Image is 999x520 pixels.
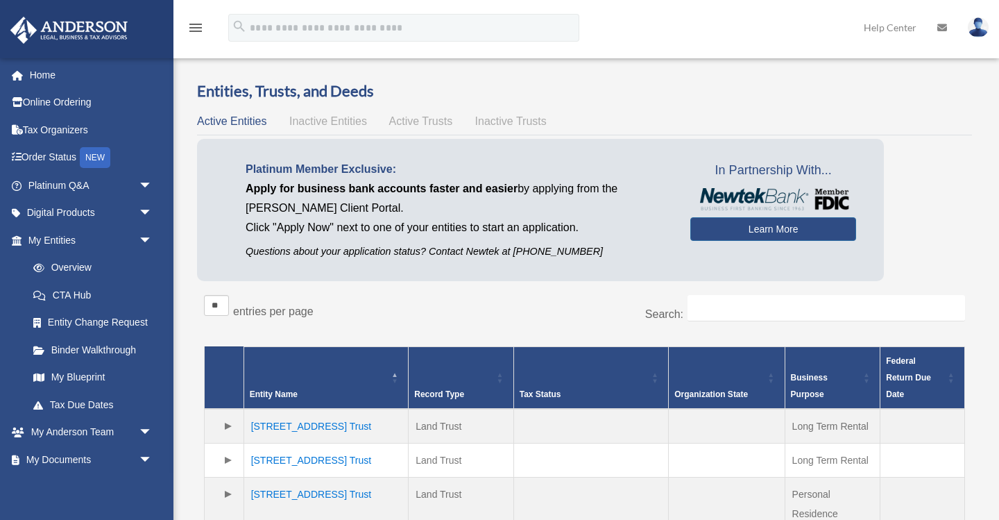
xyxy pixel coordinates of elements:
[409,409,513,444] td: Land Trust
[246,243,669,260] p: Questions about your application status? Contact Newtek at [PHONE_NUMBER]
[520,389,561,399] span: Tax Status
[475,115,547,127] span: Inactive Trusts
[197,81,972,102] h3: Entities, Trusts, and Deeds
[19,281,166,309] a: CTA Hub
[246,183,518,194] span: Apply for business bank accounts faster and easier
[10,199,173,227] a: Digital Productsarrow_drop_down
[513,346,669,409] th: Tax Status: Activate to sort
[880,346,965,409] th: Federal Return Due Date: Activate to sort
[669,346,785,409] th: Organization State: Activate to sort
[187,24,204,36] a: menu
[791,373,828,399] span: Business Purpose
[785,346,880,409] th: Business Purpose: Activate to sort
[139,446,166,474] span: arrow_drop_down
[139,226,166,255] span: arrow_drop_down
[409,346,513,409] th: Record Type: Activate to sort
[10,171,173,199] a: Platinum Q&Aarrow_drop_down
[10,446,173,473] a: My Documentsarrow_drop_down
[19,391,166,419] a: Tax Due Dates
[244,409,409,444] td: [STREET_ADDRESS] Trust
[19,254,160,282] a: Overview
[645,308,683,320] label: Search:
[250,389,298,399] span: Entity Name
[690,217,856,241] a: Learn More
[244,346,409,409] th: Entity Name: Activate to invert sorting
[10,116,173,144] a: Tax Organizers
[10,226,166,254] a: My Entitiesarrow_drop_down
[886,356,931,399] span: Federal Return Due Date
[233,305,314,317] label: entries per page
[6,17,132,44] img: Anderson Advisors Platinum Portal
[19,364,166,392] a: My Blueprint
[139,473,166,502] span: arrow_drop_down
[785,443,880,477] td: Long Term Rental
[674,389,748,399] span: Organization State
[10,89,173,117] a: Online Ordering
[232,19,247,34] i: search
[139,199,166,228] span: arrow_drop_down
[244,443,409,477] td: [STREET_ADDRESS] Trust
[246,179,669,218] p: by applying from the [PERSON_NAME] Client Portal.
[409,443,513,477] td: Land Trust
[187,19,204,36] i: menu
[10,61,173,89] a: Home
[19,336,166,364] a: Binder Walkthrough
[697,188,849,210] img: NewtekBankLogoSM.png
[414,389,464,399] span: Record Type
[246,218,669,237] p: Click "Apply Now" next to one of your entities to start an application.
[139,171,166,200] span: arrow_drop_down
[80,147,110,168] div: NEW
[289,115,367,127] span: Inactive Entities
[690,160,856,182] span: In Partnership With...
[10,473,173,501] a: Online Learningarrow_drop_down
[10,144,173,172] a: Order StatusNEW
[968,17,989,37] img: User Pic
[139,419,166,447] span: arrow_drop_down
[246,160,669,179] p: Platinum Member Exclusive:
[19,309,166,337] a: Entity Change Request
[389,115,453,127] span: Active Trusts
[10,419,173,446] a: My Anderson Teamarrow_drop_down
[785,409,880,444] td: Long Term Rental
[197,115,266,127] span: Active Entities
